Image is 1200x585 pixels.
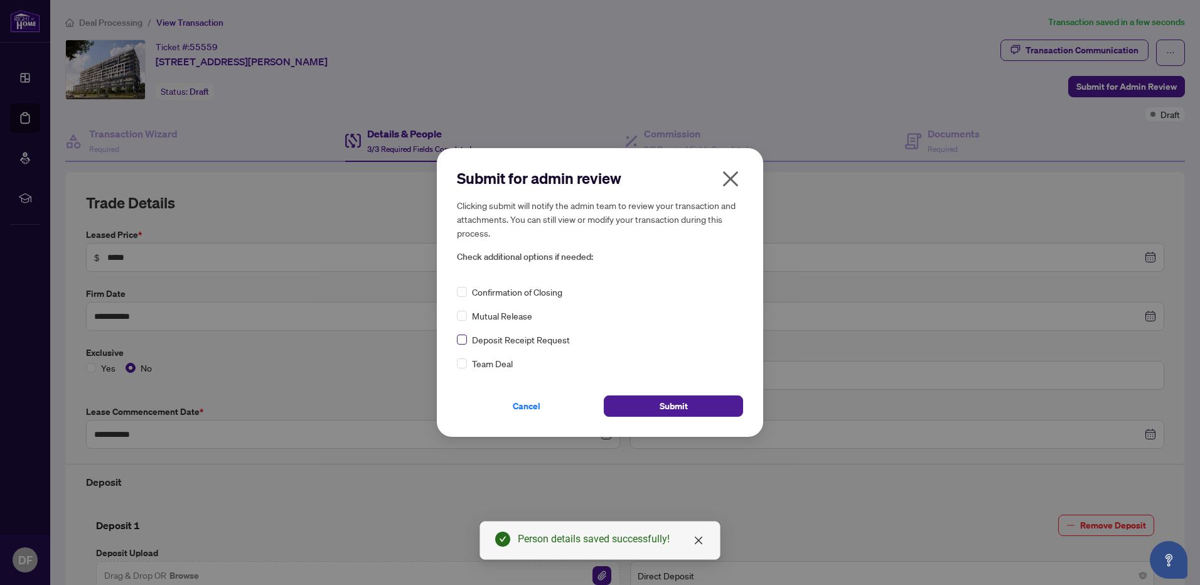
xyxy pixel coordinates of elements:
div: Person details saved successfully! [518,532,705,547]
span: Submit [660,396,688,416]
span: Check additional options if needed: [457,250,743,264]
span: close [694,535,704,545]
button: Cancel [457,395,596,417]
span: Mutual Release [472,309,532,323]
span: Deposit Receipt Request [472,333,570,346]
h5: Clicking submit will notify the admin team to review your transaction and attachments. You can st... [457,198,743,240]
button: Submit [604,395,743,417]
a: Close [692,534,705,547]
button: Open asap [1150,541,1187,579]
span: close [721,169,741,189]
span: Team Deal [472,357,513,370]
span: Cancel [513,396,540,416]
span: check-circle [495,532,510,547]
h2: Submit for admin review [457,168,743,188]
span: Confirmation of Closing [472,285,562,299]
